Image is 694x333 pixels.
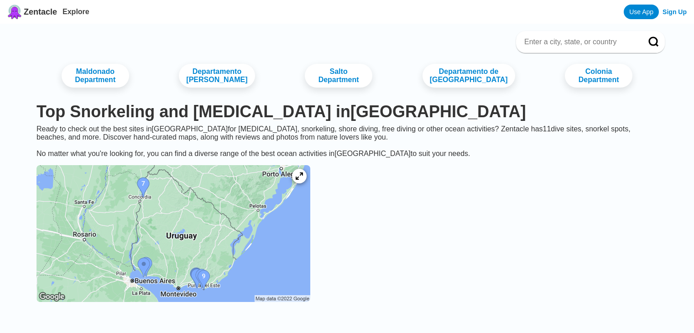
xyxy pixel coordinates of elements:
div: Ready to check out the best sites in [GEOGRAPHIC_DATA] for [MEDICAL_DATA], snorkeling, shore divi... [29,125,665,158]
span: Zentacle [24,7,57,17]
h1: Top Snorkeling and [MEDICAL_DATA] in [GEOGRAPHIC_DATA] [37,102,657,121]
img: Uruguay dive site map [37,165,310,302]
a: Departamento [PERSON_NAME] [179,64,255,88]
a: Explore [63,8,89,16]
a: Zentacle logoZentacle [7,5,57,19]
img: Zentacle logo [7,5,22,19]
a: Departamento de [GEOGRAPHIC_DATA] [423,64,515,88]
a: Colonia Department [565,64,632,88]
a: Uruguay dive site map [29,158,318,311]
a: Sign Up [663,8,687,16]
a: Maldonado Department [62,64,129,88]
input: Enter a city, state, or country [523,37,636,47]
a: Salto Department [305,64,372,88]
a: Use App [624,5,659,19]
